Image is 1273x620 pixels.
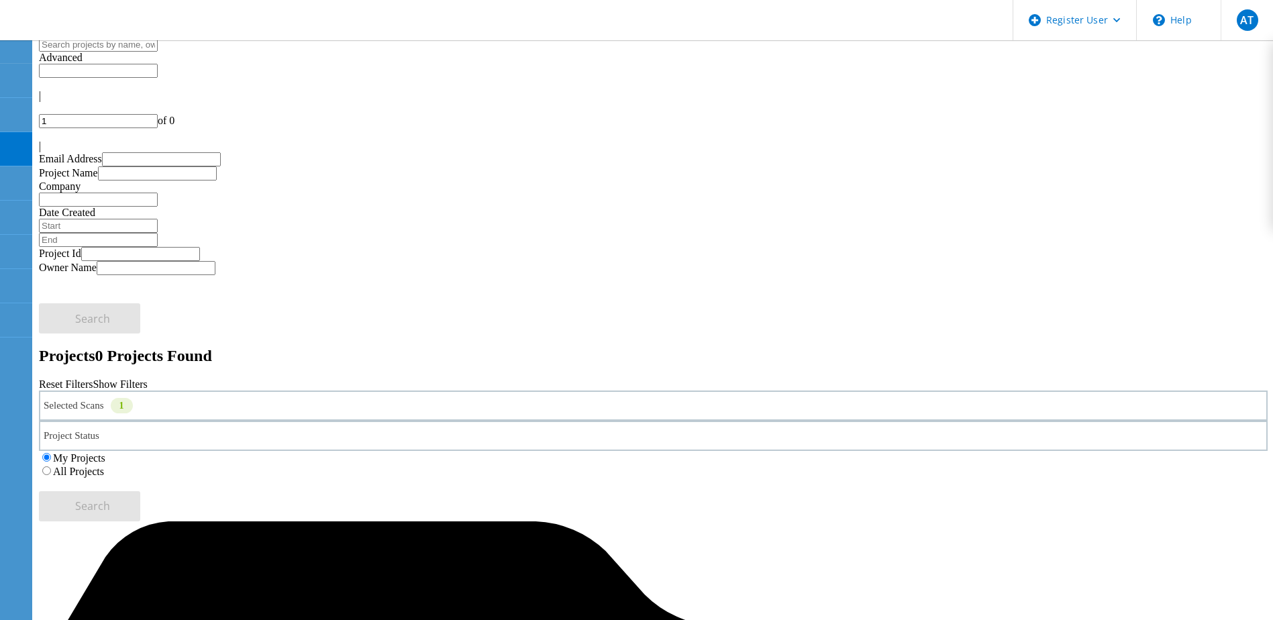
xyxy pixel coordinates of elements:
span: Search [75,499,110,513]
label: All Projects [53,466,104,477]
label: Owner Name [39,262,97,273]
div: | [39,90,1268,102]
label: My Projects [53,452,105,464]
a: Reset Filters [39,378,93,390]
span: AT [1240,15,1254,25]
input: End [39,233,158,247]
button: Search [39,303,140,333]
span: Advanced [39,52,83,63]
span: 0 Projects Found [95,347,212,364]
button: Search [39,491,140,521]
label: Date Created [39,207,95,218]
div: | [39,140,1268,152]
span: Search [75,311,110,326]
a: Show Filters [93,378,147,390]
span: of 0 [158,115,174,126]
b: Projects [39,347,95,364]
input: Search projects by name, owner, ID, company, etc [39,38,158,52]
label: Project Name [39,167,98,178]
div: Selected Scans [39,391,1268,421]
input: Start [39,219,158,233]
label: Project Id [39,248,81,259]
div: 1 [111,398,133,413]
label: Email Address [39,153,102,164]
a: Live Optics Dashboard [13,26,158,38]
label: Company [39,180,81,192]
svg: \n [1153,14,1165,26]
div: Project Status [39,421,1268,451]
